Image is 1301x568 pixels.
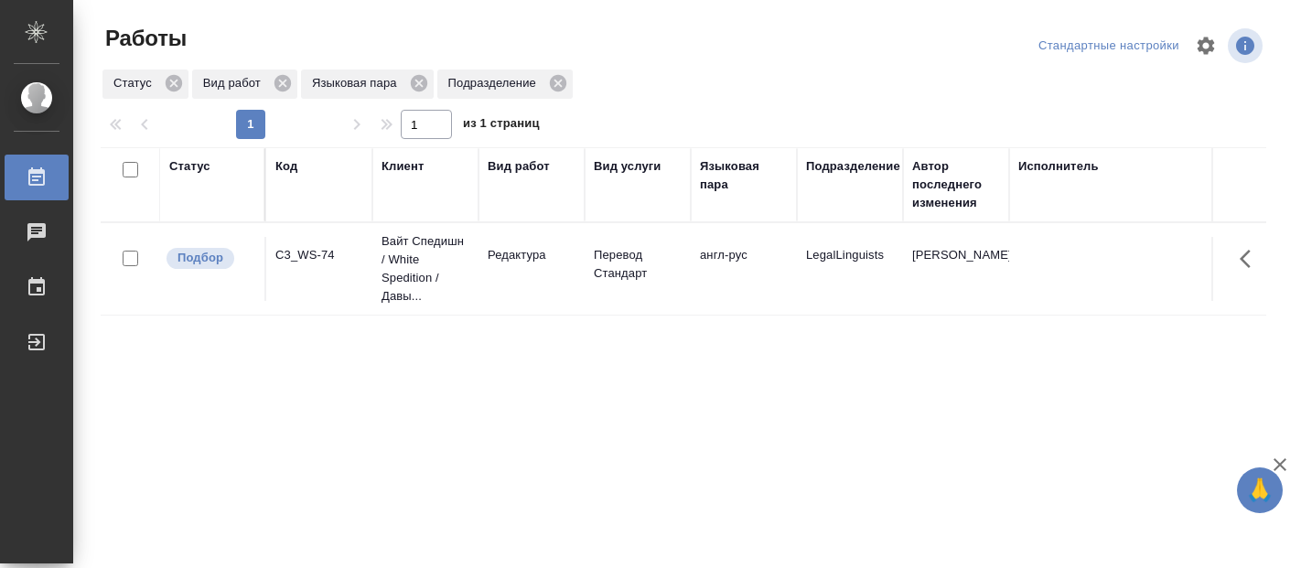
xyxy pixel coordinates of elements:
p: Подбор [177,249,223,267]
p: Языковая пара [312,74,403,92]
p: Подразделение [448,74,543,92]
div: Вид работ [192,70,297,99]
span: из 1 страниц [463,113,540,139]
div: Статус [102,70,188,99]
div: Языковая пара [700,157,788,194]
div: Клиент [382,157,424,176]
button: Здесь прячутся важные кнопки [1229,237,1273,281]
div: Подразделение [806,157,900,176]
div: C3_WS-74 [275,246,363,264]
div: Вид услуги [594,157,661,176]
button: 🙏 [1237,467,1283,513]
span: Работы [101,24,187,53]
p: Редактура [488,246,575,264]
div: Можно подбирать исполнителей [165,246,255,271]
div: Автор последнего изменения [912,157,1000,212]
div: Подразделение [437,70,573,99]
span: Настроить таблицу [1184,24,1228,68]
td: LegalLinguists [797,237,903,301]
p: Статус [113,74,158,92]
span: Посмотреть информацию [1228,28,1266,63]
p: Вид работ [203,74,267,92]
div: Языковая пара [301,70,434,99]
span: 🙏 [1244,471,1275,509]
td: англ-рус [691,237,797,301]
div: split button [1034,32,1184,60]
div: Исполнитель [1018,157,1099,176]
td: [PERSON_NAME] [903,237,1009,301]
div: Код [275,157,297,176]
p: Вайт Спедишн / White Spedition / Давы... [382,232,469,305]
div: Вид работ [488,157,550,176]
div: Статус [169,157,210,176]
p: Перевод Стандарт [594,246,682,283]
